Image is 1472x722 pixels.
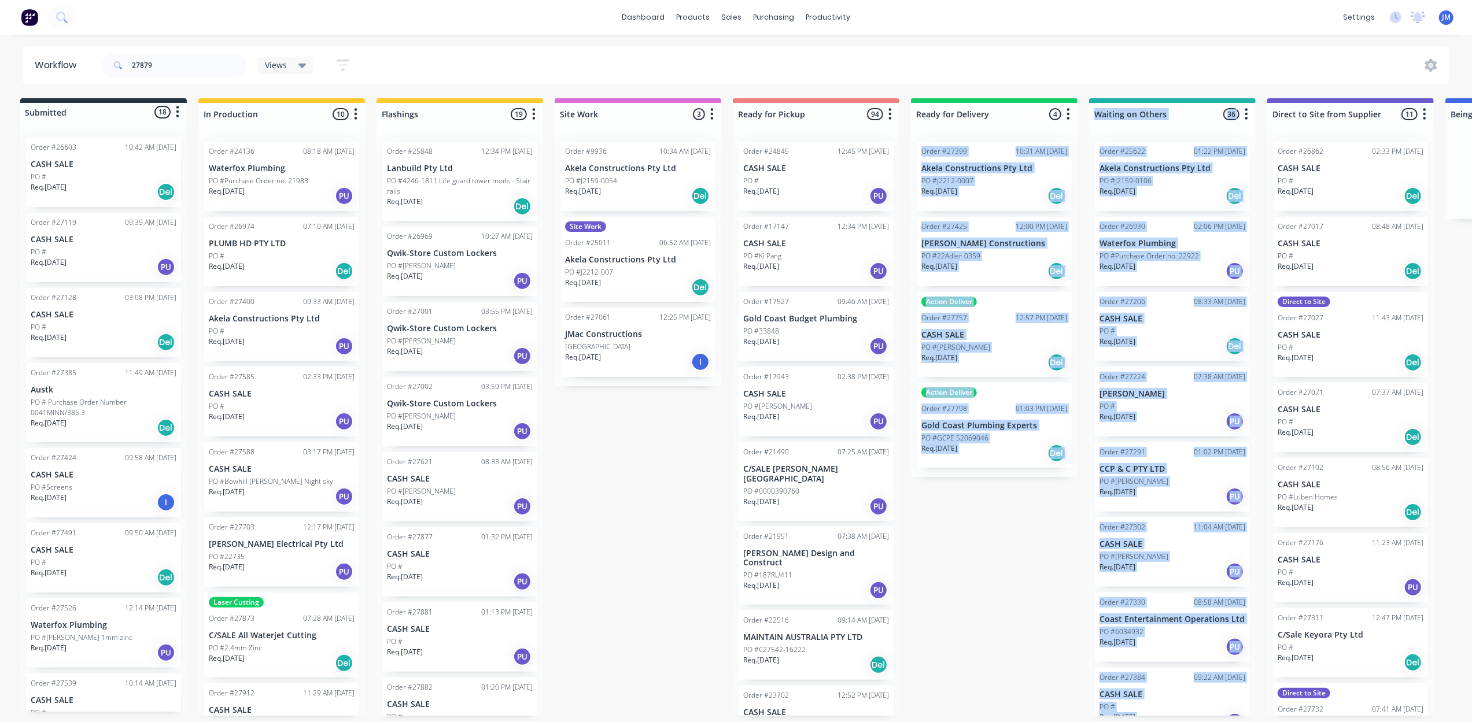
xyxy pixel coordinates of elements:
[1100,401,1115,412] p: PO #
[31,332,67,343] p: Req. [DATE]
[31,322,46,332] p: PO #
[921,433,988,443] p: PO #GCPE 52069046
[1278,297,1330,307] div: Direct to Site
[921,176,973,186] p: PO #J2212-0007
[616,9,670,26] a: dashboard
[1278,342,1293,353] p: PO #
[1100,239,1245,249] p: Waterfox Plumbing
[921,403,967,414] div: Order #27798
[921,330,1067,340] p: CASH SALE
[565,238,611,248] div: Order #25011
[743,146,789,157] div: Order #24845
[1226,262,1244,280] div: PU
[917,292,1072,377] div: Action DeliverOrder #2775712:57 PM [DATE]CASH SALEPO #[PERSON_NAME]Req.[DATE]Del
[125,453,176,463] div: 09:58 AM [DATE]
[838,146,889,157] div: 12:45 PM [DATE]
[387,324,533,334] p: Qwik-Store Custom Lockers
[209,221,254,232] div: Order #26974
[1100,551,1168,562] p: PO #[PERSON_NAME]
[869,187,888,205] div: PU
[204,292,359,361] div: Order #2740009:33 AM [DATE]Akela Constructions Pty LtdPO #Req.[DATE]PU
[921,443,957,454] p: Req. [DATE]
[1100,176,1152,186] p: PO #J2159-0106
[26,213,181,282] div: Order #2711909:39 AM [DATE]CASH SALEPO #Req.[DATE]PU
[125,528,176,538] div: 09:50 AM [DATE]
[1404,353,1422,372] div: Del
[209,372,254,382] div: Order #27585
[1372,313,1423,323] div: 11:43 AM [DATE]
[1100,372,1145,382] div: Order #27224
[565,176,617,186] p: PO #J2159-0054
[743,412,779,422] p: Req. [DATE]
[1278,146,1323,157] div: Order #26862
[125,217,176,228] div: 09:39 AM [DATE]
[26,523,181,593] div: Order #2749109:50 AM [DATE]CASH SALEPO #Req.[DATE]Del
[303,372,355,382] div: 02:33 PM [DATE]
[209,476,333,487] p: PO #Bowhill [PERSON_NAME] Night sky
[1278,480,1423,490] p: CASH SALE
[565,267,613,277] p: PO #J2212-007
[1278,502,1314,513] p: Req. [DATE]
[31,235,176,245] p: CASH SALE
[1194,297,1245,307] div: 08:33 AM [DATE]
[560,142,715,211] div: Order #993610:34 AM [DATE]Akela Constructions Pty LtdPO #J2159-0054Req.[DATE]Del
[1404,187,1422,205] div: Del
[1278,186,1314,197] p: Req. [DATE]
[31,482,72,493] p: PO #Screens
[565,164,711,173] p: Akela Constructions Pty Ltd
[1100,261,1135,272] p: Req. [DATE]
[565,255,711,265] p: Akela Constructions Pty Ltd
[265,59,287,71] span: Views
[125,142,176,153] div: 10:42 AM [DATE]
[1100,336,1135,347] p: Req. [DATE]
[209,522,254,532] div: Order #27703
[387,421,423,432] p: Req. [DATE]
[739,442,894,521] div: Order #2149007:25 AM [DATE]C/SALE [PERSON_NAME][GEOGRAPHIC_DATA]PO #0000390760Req.[DATE]PU
[1100,164,1245,173] p: Akela Constructions Pty Ltd
[157,258,175,276] div: PU
[1016,221,1067,232] div: 12:00 PM [DATE]
[157,183,175,201] div: Del
[31,545,176,555] p: CASH SALE
[921,421,1067,431] p: Gold Coast Plumbing Experts
[387,549,533,559] p: CASH SALE
[387,399,533,409] p: Qwik-Store Custom Lockers
[743,221,789,232] div: Order #17147
[869,262,888,280] div: PU
[1372,221,1423,232] div: 08:48 AM [DATE]
[382,227,537,296] div: Order #2696910:27 AM [DATE]Qwik-Store Custom LockersPO #[PERSON_NAME]Req.[DATE]PU
[387,382,433,392] div: Order #27002
[382,452,537,521] div: Order #2762108:33 AM [DATE]CASH SALEPO #[PERSON_NAME]Req.[DATE]PU
[921,261,957,272] p: Req. [DATE]
[1404,503,1422,521] div: Del
[26,448,181,517] div: Order #2742409:58 AM [DATE]CASH SALEPO #ScreensReq.[DATE]I
[382,377,537,446] div: Order #2700203:59 PM [DATE]Qwik-Store Custom LockersPO #[PERSON_NAME]Req.[DATE]PU
[869,497,888,516] div: PU
[481,382,533,392] div: 03:59 PM [DATE]
[1194,372,1245,382] div: 07:38 AM [DATE]
[1100,464,1245,474] p: CCP & C PTY LTD
[31,182,67,192] p: Req. [DATE]
[1095,142,1250,211] div: Order #2562201:22 PM [DATE]Akela Constructions Pty LtdPO #J2159-0106Req.[DATE]Del
[1278,313,1323,323] div: Order #27027
[1194,221,1245,232] div: 02:06 PM [DATE]
[1226,337,1244,356] div: Del
[209,487,245,497] p: Req. [DATE]
[31,368,76,378] div: Order #27385
[31,528,76,538] div: Order #27491
[303,522,355,532] div: 12:17 PM [DATE]
[335,487,353,506] div: PU
[157,333,175,351] div: Del
[1047,187,1066,205] div: Del
[303,297,355,307] div: 09:33 AM [DATE]
[743,389,889,399] p: CASH SALE
[739,292,894,361] div: Order #1752709:46 AM [DATE]Gold Coast Budget PlumbingPO #33848Req.[DATE]PU
[743,239,889,249] p: CASH SALE
[209,314,355,324] p: Akela Constructions Pty Ltd
[921,297,977,307] div: Action Deliver
[335,412,353,431] div: PU
[31,557,46,568] p: PO #
[1273,142,1428,211] div: Order #2686202:33 PM [DATE]CASH SALEPO #Req.[DATE]Del
[1226,412,1244,431] div: PU
[1273,533,1428,602] div: Order #2717611:23 AM [DATE]CASH SALEPO #Req.[DATE]PU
